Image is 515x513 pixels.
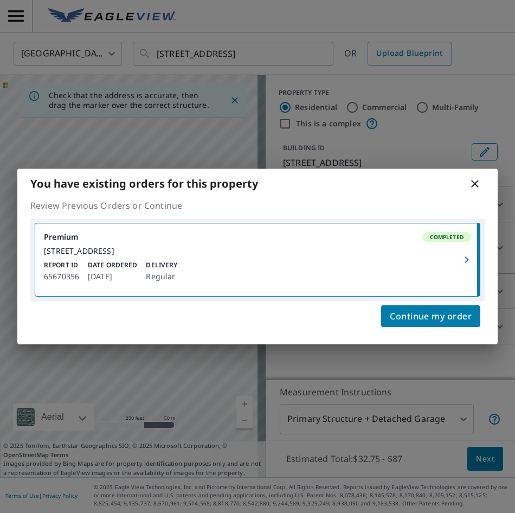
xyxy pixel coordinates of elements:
a: PremiumCompleted[STREET_ADDRESS]Report ID65670356Date Ordered[DATE]DeliveryRegular [35,223,480,296]
p: Date Ordered [88,260,137,270]
span: Completed [423,233,470,241]
div: [STREET_ADDRESS] [44,246,471,256]
p: Review Previous Orders or Continue [30,199,485,212]
button: Continue my order [381,305,480,327]
p: Regular [146,270,177,283]
p: Delivery [146,260,177,270]
p: 65670356 [44,270,79,283]
div: Premium [44,232,471,242]
span: Continue my order [390,309,472,324]
p: Report ID [44,260,79,270]
p: [DATE] [88,270,137,283]
b: You have existing orders for this property [30,176,258,191]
